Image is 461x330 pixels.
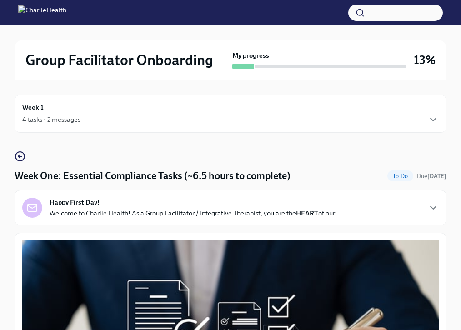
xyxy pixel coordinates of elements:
span: Due [417,173,446,180]
span: September 9th, 2025 10:00 [417,172,446,180]
h6: Week 1 [22,102,44,112]
div: 4 tasks • 2 messages [22,115,80,124]
strong: My progress [232,51,269,60]
h4: Week One: Essential Compliance Tasks (~6.5 hours to complete) [15,169,291,183]
span: To Do [387,173,413,180]
p: Welcome to Charlie Health! As a Group Facilitator / Integrative Therapist, you are the of our... [50,209,340,218]
img: CharlieHealth [18,5,66,20]
h3: 13% [414,52,436,68]
h2: Group Facilitator Onboarding [25,51,213,69]
strong: HEART [296,209,318,217]
strong: Happy First Day! [50,198,100,207]
strong: [DATE] [427,173,446,180]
